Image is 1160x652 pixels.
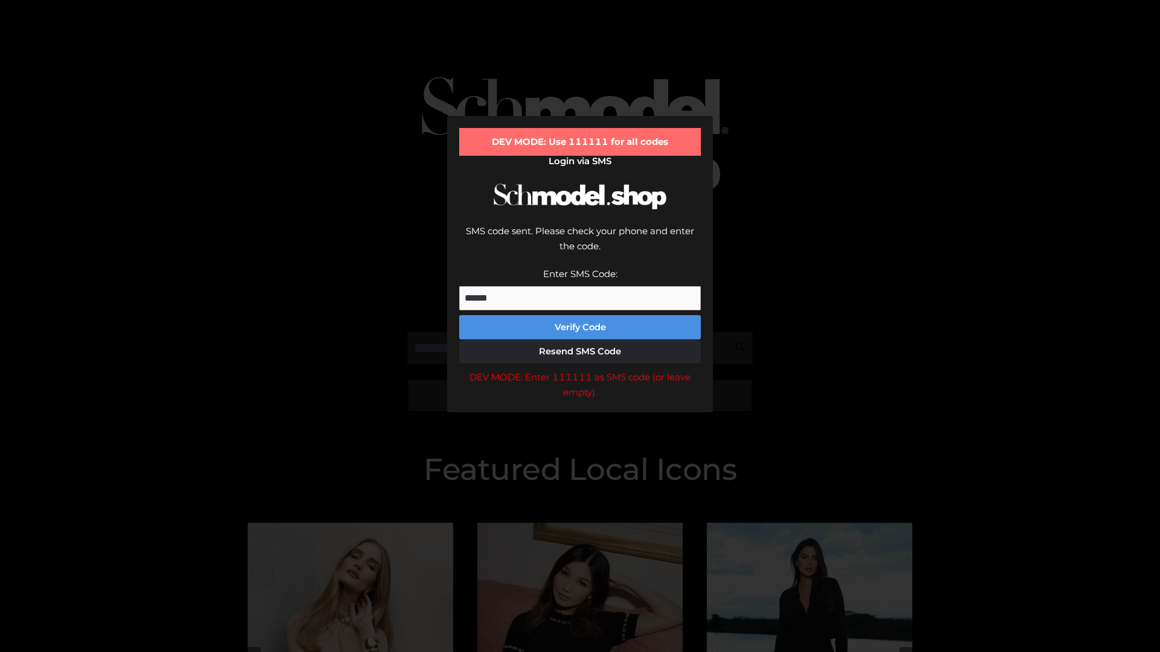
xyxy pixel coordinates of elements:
img: Schmodel Logo [489,173,671,220]
h2: Login via SMS [459,156,701,167]
div: DEV MODE: Use 111111 for all codes [459,128,701,156]
div: DEV MODE: Enter 111111 as SMS code (or leave empty). [459,369,701,400]
button: Resend SMS Code [459,339,701,363]
button: Verify Code [459,315,701,339]
div: SMS code sent. Please check your phone and enter the code. [459,223,701,266]
label: Enter SMS Code: [543,268,617,280]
